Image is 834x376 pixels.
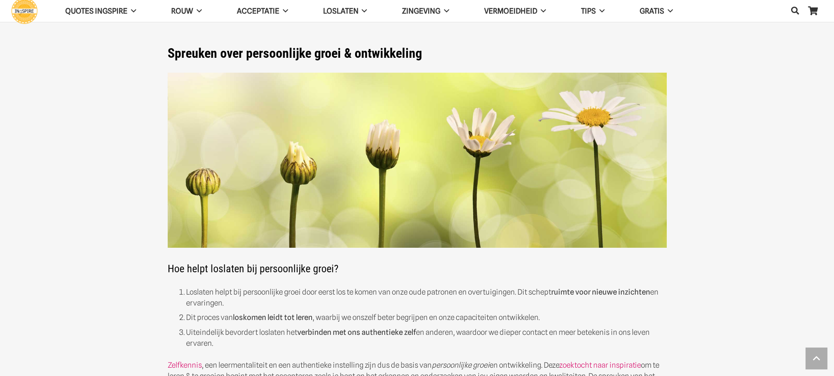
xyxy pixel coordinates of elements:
[806,348,827,369] a: Terug naar top
[786,0,804,21] a: Zoeken
[402,7,440,15] span: Zingeving
[551,288,650,296] strong: ruimte voor nieuwe inzichten
[65,7,127,15] span: QUOTES INGSPIRE
[186,312,667,323] li: Dit proces van , waarbij we onszelf beter begrijpen en onze capaciteiten ontwikkelen.
[581,7,596,15] span: TIPS
[237,7,279,15] span: Acceptatie
[432,361,489,369] em: persoonlijke groei
[559,361,641,369] a: zoektocht naar inspiratie
[168,73,667,248] img: De mooiste spreuken over persoonlijke ontwikkeling en quotes over persoonlijke groei van ingspire
[171,7,193,15] span: ROUW
[186,327,667,349] li: Uiteindelijk bevordert loslaten het en anderen, waardoor we dieper contact en meer betekenis in o...
[168,361,202,369] a: Zelfkennis
[323,7,359,15] span: Loslaten
[186,287,667,309] li: Loslaten helpt bij persoonlijke groei door eerst los te komen van onze oude patronen en overtuigi...
[233,313,313,322] strong: loskomen leidt tot leren
[640,7,664,15] span: GRATIS
[484,7,537,15] span: VERMOEIDHEID
[297,328,416,337] strong: verbinden met ons authentieke zelf
[168,46,667,61] h1: Spreuken over persoonlijke groei & ontwikkeling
